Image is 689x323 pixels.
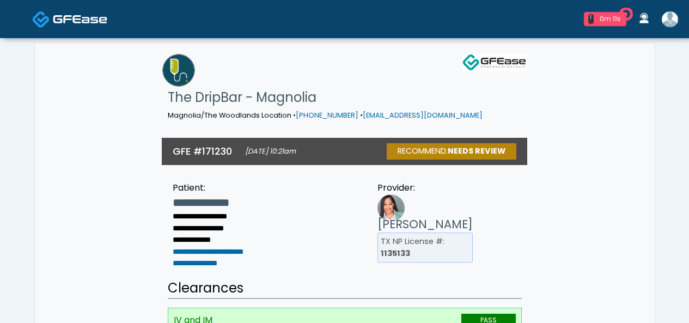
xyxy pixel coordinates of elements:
[387,143,516,160] div: RECOMMEND:
[377,194,405,222] img: Provider image
[662,11,678,27] img: Front Desk
[381,248,410,259] b: 1135133
[173,181,243,194] div: Patient:
[173,144,232,158] h3: GFE #171230
[32,1,107,36] a: Docovia
[363,111,483,120] a: [EMAIL_ADDRESS][DOMAIN_NAME]
[168,87,483,108] h1: The DripBar - Magnolia
[32,10,50,28] img: Docovia
[377,216,473,233] h3: [PERSON_NAME]
[577,8,633,31] a: 1 0m 11s
[168,278,522,299] h2: Clearances
[162,54,195,87] img: The DripBar - Magnolia
[462,54,527,71] img: GFEase Logo
[448,145,505,156] strong: Needs Review
[598,14,622,24] div: 0m 11s
[245,147,296,156] small: [DATE] 10:21am
[168,111,483,120] small: Magnolia/The Woodlands Location
[293,111,296,120] span: •
[377,181,473,194] div: Provider:
[377,233,473,263] li: TX NP License #:
[588,14,594,24] div: 1
[296,111,358,120] a: [PHONE_NUMBER]
[360,111,363,120] span: •
[53,14,107,25] img: Docovia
